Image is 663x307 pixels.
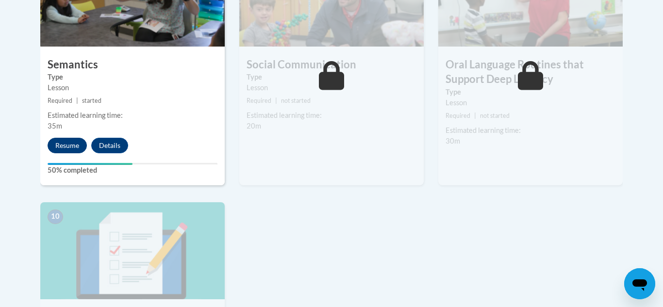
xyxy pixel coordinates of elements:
[239,57,424,72] h3: Social Communication
[40,202,225,299] img: Course Image
[446,87,615,97] label: Type
[48,163,133,165] div: Your progress
[446,125,615,136] div: Estimated learning time:
[82,97,101,104] span: started
[48,110,217,121] div: Estimated learning time:
[48,210,63,224] span: 10
[247,122,261,130] span: 20m
[76,97,78,104] span: |
[91,138,128,153] button: Details
[48,138,87,153] button: Resume
[48,122,62,130] span: 35m
[438,57,623,87] h3: Oral Language Routines that Support Deep Literacy
[480,112,510,119] span: not started
[474,112,476,119] span: |
[446,97,615,108] div: Lesson
[281,97,311,104] span: not started
[446,112,470,119] span: Required
[275,97,277,104] span: |
[247,82,416,93] div: Lesson
[247,110,416,121] div: Estimated learning time:
[247,97,271,104] span: Required
[48,97,72,104] span: Required
[446,137,460,145] span: 30m
[247,72,416,82] label: Type
[48,165,217,176] label: 50% completed
[48,82,217,93] div: Lesson
[624,268,655,299] iframe: Button to launch messaging window
[48,72,217,82] label: Type
[40,57,225,72] h3: Semantics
